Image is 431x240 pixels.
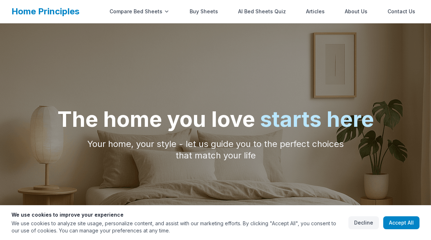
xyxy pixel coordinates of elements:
[105,4,174,19] div: Compare Bed Sheets
[260,106,374,132] span: starts here
[78,138,353,161] p: Your home, your style - let us guide you to the perfect choices that match your life
[340,4,372,19] a: About Us
[383,4,420,19] a: Contact Us
[234,4,290,19] a: AI Bed Sheets Quiz
[11,6,79,17] a: Home Principles
[11,220,343,234] p: We use cookies to analyze site usage, personalize content, and assist with our marketing efforts....
[383,216,420,229] button: Accept All
[57,108,374,130] h1: The home you love
[185,4,222,19] a: Buy Sheets
[11,211,343,218] h3: We use cookies to improve your experience
[348,216,379,229] button: Decline
[302,4,329,19] a: Articles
